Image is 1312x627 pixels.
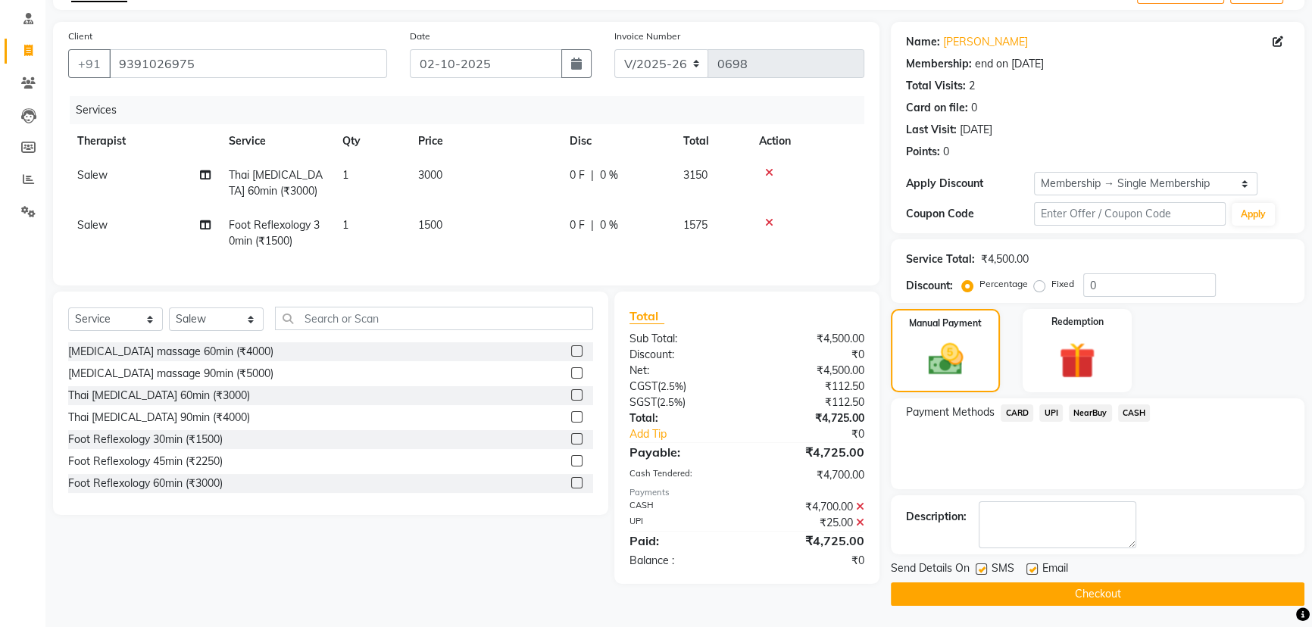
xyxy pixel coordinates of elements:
[747,532,876,550] div: ₹4,725.00
[1034,202,1226,226] input: Enter Offer / Coupon Code
[906,509,967,525] div: Description:
[1048,338,1107,383] img: _gift.svg
[747,395,876,410] div: ₹112.50
[906,206,1034,222] div: Coupon Code
[683,168,708,182] span: 3150
[68,410,250,426] div: Thai [MEDICAL_DATA] 90min (₹4000)
[747,410,876,426] div: ₹4,725.00
[943,144,949,160] div: 0
[906,56,972,72] div: Membership:
[68,344,273,360] div: [MEDICAL_DATA] massage 60min (₹4000)
[618,379,747,395] div: ( )
[618,553,747,569] div: Balance :
[618,395,747,410] div: ( )
[979,277,1028,291] label: Percentage
[747,499,876,515] div: ₹4,700.00
[969,78,975,94] div: 2
[561,124,674,158] th: Disc
[747,467,876,483] div: ₹4,700.00
[629,308,664,324] span: Total
[220,124,333,158] th: Service
[906,34,940,50] div: Name:
[747,331,876,347] div: ₹4,500.00
[68,49,111,78] button: +91
[747,363,876,379] div: ₹4,500.00
[629,379,658,393] span: CGST
[418,218,442,232] span: 1500
[333,124,409,158] th: Qty
[906,278,953,294] div: Discount:
[683,218,708,232] span: 1575
[418,168,442,182] span: 3000
[1232,203,1275,226] button: Apply
[906,100,968,116] div: Card on file:
[768,426,876,442] div: ₹0
[77,168,108,182] span: Salew
[618,410,747,426] div: Total:
[906,251,975,267] div: Service Total:
[77,218,108,232] span: Salew
[943,34,1028,50] a: [PERSON_NAME]
[68,388,250,404] div: Thai [MEDICAL_DATA] 60min (₹3000)
[906,144,940,160] div: Points:
[906,122,957,138] div: Last Visit:
[960,122,992,138] div: [DATE]
[229,218,320,248] span: Foot Reflexology 30min (₹1500)
[1001,404,1033,422] span: CARD
[600,167,618,183] span: 0 %
[68,366,273,382] div: [MEDICAL_DATA] massage 90min (₹5000)
[410,30,430,43] label: Date
[618,363,747,379] div: Net:
[618,532,747,550] div: Paid:
[600,217,618,233] span: 0 %
[661,380,683,392] span: 2.5%
[618,467,747,483] div: Cash Tendered:
[618,347,747,363] div: Discount:
[747,553,876,569] div: ₹0
[618,443,747,461] div: Payable:
[1042,560,1068,579] span: Email
[747,443,876,461] div: ₹4,725.00
[906,176,1034,192] div: Apply Discount
[342,168,348,182] span: 1
[591,217,594,233] span: |
[570,217,585,233] span: 0 F
[674,124,750,158] th: Total
[1069,404,1112,422] span: NearBuy
[275,307,593,330] input: Search or Scan
[747,515,876,531] div: ₹25.00
[1118,404,1151,422] span: CASH
[68,476,223,491] div: Foot Reflexology 60min (₹3000)
[906,404,995,420] span: Payment Methods
[629,486,865,499] div: Payments
[68,432,223,448] div: Foot Reflexology 30min (₹1500)
[750,124,864,158] th: Action
[68,124,220,158] th: Therapist
[68,454,223,469] div: Foot Reflexology 45min (₹2250)
[747,347,876,363] div: ₹0
[1039,404,1063,422] span: UPI
[618,515,747,531] div: UPI
[409,124,561,158] th: Price
[992,560,1014,579] span: SMS
[614,30,680,43] label: Invoice Number
[618,499,747,515] div: CASH
[747,379,876,395] div: ₹112.50
[917,339,974,379] img: _cash.svg
[981,251,1029,267] div: ₹4,500.00
[68,30,92,43] label: Client
[629,395,657,409] span: SGST
[909,317,982,330] label: Manual Payment
[570,167,585,183] span: 0 F
[971,100,977,116] div: 0
[591,167,594,183] span: |
[1051,277,1074,291] label: Fixed
[109,49,387,78] input: Search by Name/Mobile/Email/Code
[891,582,1304,606] button: Checkout
[906,78,966,94] div: Total Visits:
[660,396,683,408] span: 2.5%
[891,560,970,579] span: Send Details On
[70,96,876,124] div: Services
[618,331,747,347] div: Sub Total:
[229,168,323,198] span: Thai [MEDICAL_DATA] 60min (₹3000)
